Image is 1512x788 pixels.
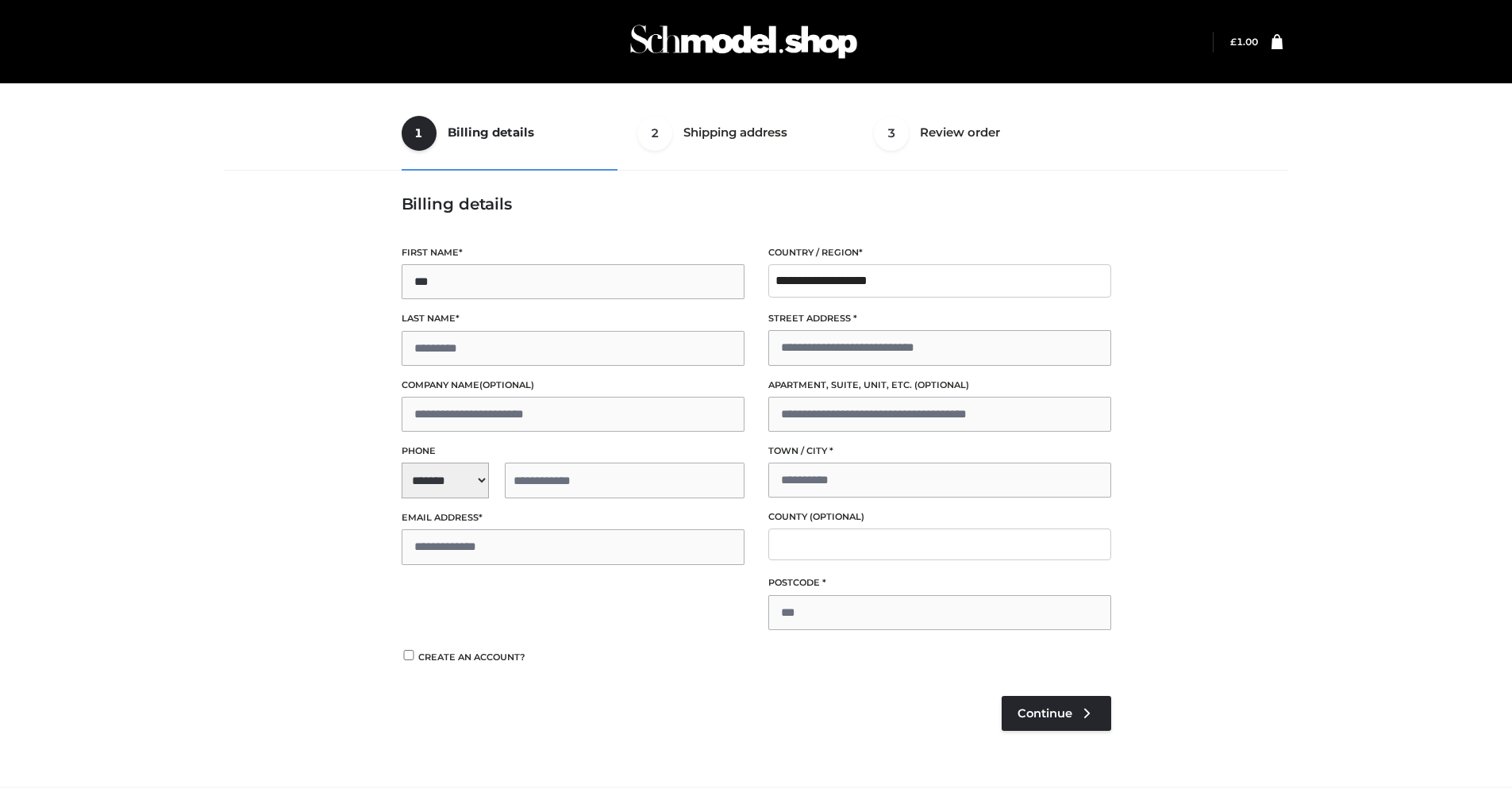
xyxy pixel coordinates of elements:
[479,379,534,390] span: (optional)
[402,378,744,393] label: Company name
[768,378,1111,393] label: Apartment, suite, unit, etc.
[402,650,416,660] input: Create an account?
[402,311,744,326] label: Last name
[402,510,744,525] label: Email address
[1018,706,1072,721] span: Continue
[625,10,863,73] img: Schmodel Admin 964
[914,379,969,390] span: (optional)
[768,311,1111,326] label: Street address
[402,444,744,459] label: Phone
[768,509,1111,525] label: County
[418,652,525,663] span: Create an account?
[1230,36,1258,48] bdi: 1.00
[1230,36,1237,48] span: £
[1002,696,1111,731] a: Continue
[1230,36,1258,48] a: £1.00
[402,245,744,260] label: First name
[768,575,1111,590] label: Postcode
[810,511,864,522] span: (optional)
[402,194,1111,213] h3: Billing details
[768,245,1111,260] label: Country / Region
[768,444,1111,459] label: Town / City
